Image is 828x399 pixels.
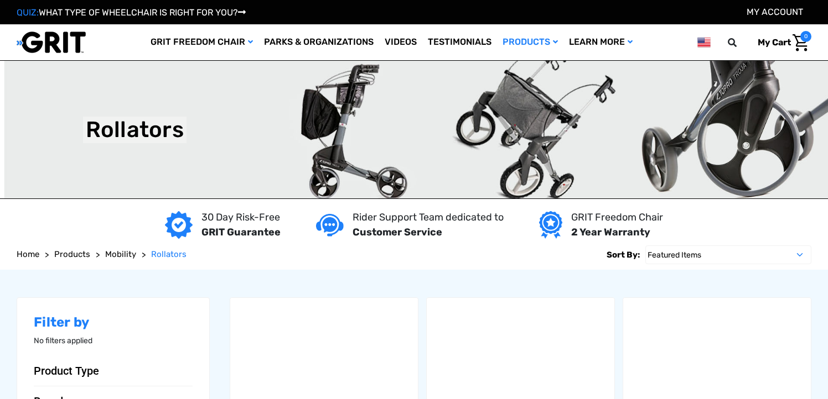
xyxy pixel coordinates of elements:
img: GRIT All-Terrain Wheelchair and Mobility Equipment [17,31,86,54]
strong: Customer Service [353,226,442,238]
a: Learn More [563,24,638,60]
span: Product Type [34,364,99,377]
span: 0 [800,31,811,42]
span: My Cart [758,37,791,48]
strong: GRIT Guarantee [201,226,281,238]
img: us.png [697,35,711,49]
span: Mobility [105,249,136,259]
a: Testimonials [422,24,497,60]
p: GRIT Freedom Chair [571,210,663,225]
h1: Rollators [86,117,184,143]
a: Products [54,248,90,261]
p: Rider Support Team dedicated to [353,210,504,225]
button: Product Type [34,364,193,377]
img: Year warranty [539,211,562,239]
a: Parks & Organizations [258,24,379,60]
span: QUIZ: [17,7,39,18]
img: Customer service [316,214,344,237]
a: Account [747,7,803,17]
p: No filters applied [34,335,193,347]
a: Cart with 0 items [749,31,811,54]
img: GRIT Guarantee [165,211,193,239]
a: Products [497,24,563,60]
p: 30 Day Risk-Free [201,210,281,225]
span: Rollators [151,249,187,259]
span: Products [54,249,90,259]
a: Mobility [105,248,136,261]
a: Rollators [151,248,187,261]
a: QUIZ:WHAT TYPE OF WHEELCHAIR IS RIGHT FOR YOU? [17,7,246,18]
label: Sort By: [607,245,640,264]
a: Videos [379,24,422,60]
h2: Filter by [34,314,193,330]
strong: 2 Year Warranty [571,226,650,238]
img: Cart [793,34,809,51]
span: Home [17,249,39,259]
input: Search [733,31,749,54]
a: GRIT Freedom Chair [145,24,258,60]
a: Home [17,248,39,261]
